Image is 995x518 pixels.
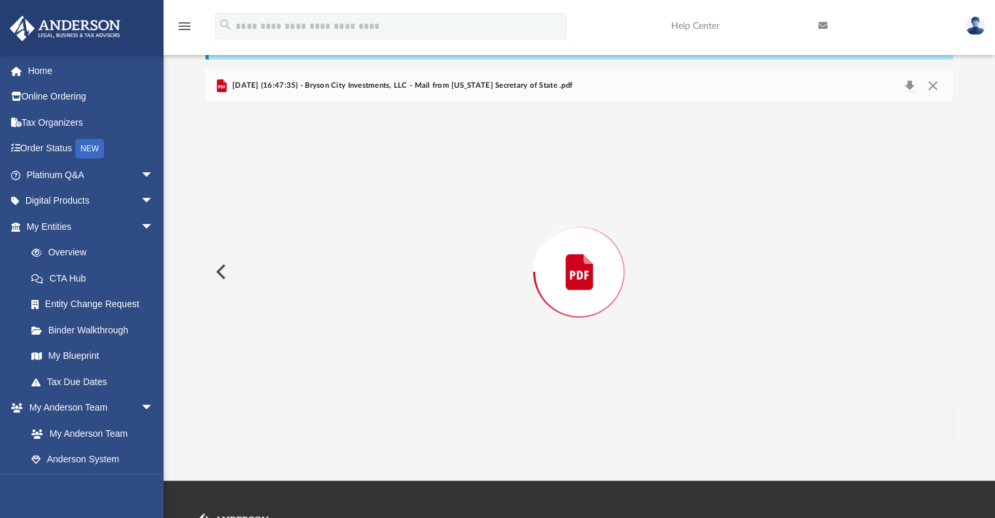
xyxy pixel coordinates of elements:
[9,162,173,188] a: Platinum Q&Aarrow_drop_down
[898,77,922,95] button: Download
[966,16,985,35] img: User Pic
[9,188,173,214] a: Digital Productsarrow_drop_down
[921,77,945,95] button: Close
[9,84,173,110] a: Online Ordering
[9,136,173,162] a: Order StatusNEW
[18,472,167,498] a: Client Referrals
[177,18,192,34] i: menu
[205,69,954,441] div: Preview
[141,188,167,215] span: arrow_drop_down
[18,447,167,473] a: Anderson System
[230,80,572,92] span: [DATE] (16:47:35) - Bryson City Investments, LLC - Mail from [US_STATE] Secretary of State .pdf
[218,18,233,32] i: search
[18,317,173,343] a: Binder Walkthrough
[18,240,173,266] a: Overview
[6,16,124,41] img: Anderson Advisors Platinum Portal
[18,369,173,395] a: Tax Due Dates
[18,265,173,291] a: CTA Hub
[18,343,167,369] a: My Blueprint
[9,109,173,136] a: Tax Organizers
[141,162,167,189] span: arrow_drop_down
[9,58,173,84] a: Home
[205,253,234,290] button: Previous File
[9,395,167,421] a: My Anderson Teamarrow_drop_down
[18,291,173,318] a: Entity Change Request
[141,213,167,240] span: arrow_drop_down
[75,139,104,158] div: NEW
[9,213,173,240] a: My Entitiesarrow_drop_down
[177,25,192,34] a: menu
[18,420,160,447] a: My Anderson Team
[141,395,167,422] span: arrow_drop_down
